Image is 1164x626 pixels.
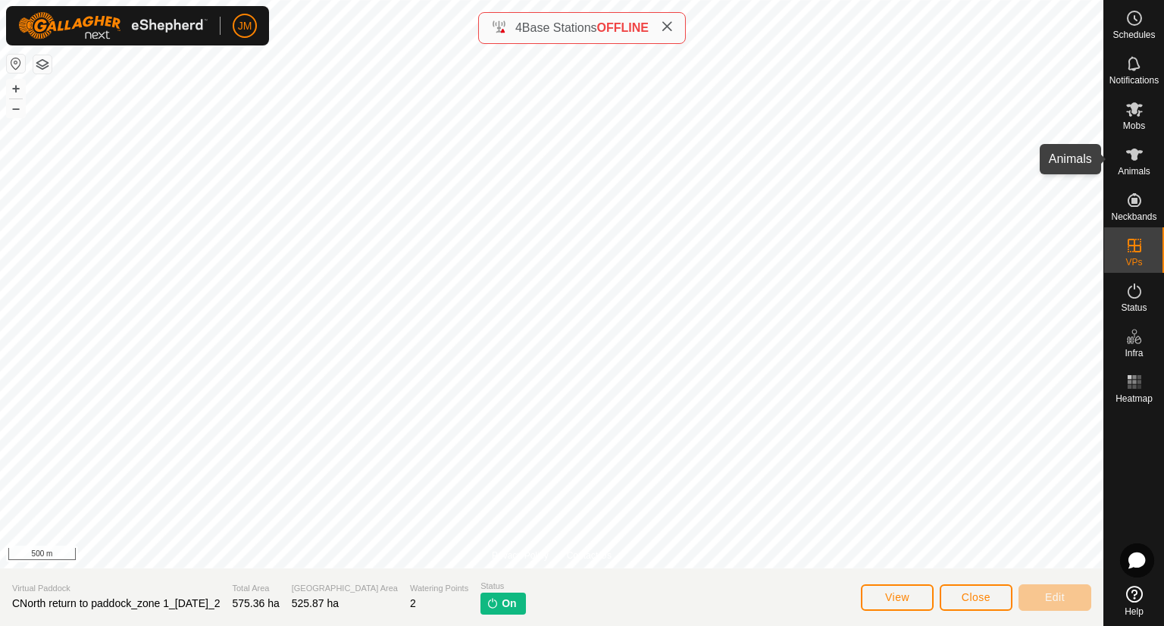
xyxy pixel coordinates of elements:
[1111,212,1156,221] span: Neckbands
[597,21,649,34] span: OFFLINE
[12,582,220,595] span: Virtual Paddock
[492,549,549,562] a: Privacy Policy
[567,549,612,562] a: Contact Us
[962,591,990,603] span: Close
[18,12,208,39] img: Gallagher Logo
[1104,580,1164,622] a: Help
[12,597,220,609] span: CNorth return to paddock_zone 1_[DATE]_2
[232,582,279,595] span: Total Area
[1115,394,1153,403] span: Heatmap
[1109,76,1159,85] span: Notifications
[292,582,398,595] span: [GEOGRAPHIC_DATA] Area
[410,597,416,609] span: 2
[1125,607,1144,616] span: Help
[940,584,1012,611] button: Close
[861,584,934,611] button: View
[7,99,25,117] button: –
[232,597,279,609] span: 575.36 ha
[1118,167,1150,176] span: Animals
[487,597,499,609] img: turn-on
[33,55,52,74] button: Map Layers
[238,18,252,34] span: JM
[1045,591,1065,603] span: Edit
[7,55,25,73] button: Reset Map
[885,591,909,603] span: View
[1125,349,1143,358] span: Infra
[1123,121,1145,130] span: Mobs
[480,580,525,593] span: Status
[292,597,339,609] span: 525.87 ha
[522,21,597,34] span: Base Stations
[410,582,468,595] span: Watering Points
[7,80,25,98] button: +
[502,596,516,612] span: On
[1018,584,1091,611] button: Edit
[1121,303,1147,312] span: Status
[1125,258,1142,267] span: VPs
[515,21,522,34] span: 4
[1112,30,1155,39] span: Schedules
